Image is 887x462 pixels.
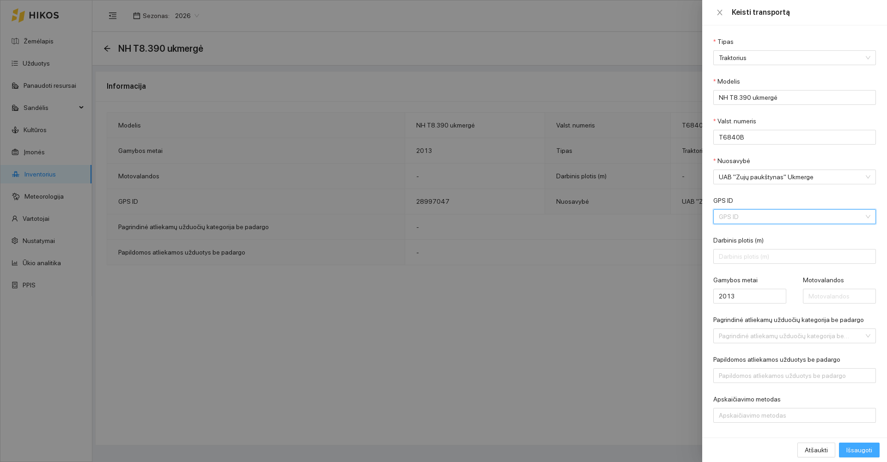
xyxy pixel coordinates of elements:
[713,289,786,304] input: Gamybos metai
[805,445,828,455] span: Atšaukti
[713,130,876,145] input: Valst. numeris
[713,355,840,365] label: Papildomos atliekamos užduotys be padargo
[713,249,876,264] input: Darbinis plotis (m)
[713,77,740,86] label: Modelis
[719,329,864,343] input: Pagrindinė atliekamų užduočių kategorija be padargo
[846,445,872,455] span: Išsaugoti
[713,395,781,404] label: Apskaičiavimo metodas
[803,275,844,285] label: Motovalandos
[719,51,857,65] span: Traktorius
[719,170,857,184] span: UAB "Zujų paukštynas" Ukmerge
[713,196,733,206] label: GPS ID
[803,289,876,304] input: Motovalandos
[713,37,734,47] label: Tipas
[839,443,880,457] button: Išsaugoti
[797,443,835,457] button: Atšaukti
[732,7,876,18] div: Keisti transportą
[713,236,764,245] label: Darbinis plotis (m)
[713,156,750,166] label: Nuosavybė
[716,9,723,16] span: close
[713,275,758,285] label: Gamybos metai
[713,90,876,105] input: Modelis
[713,8,726,17] button: Close
[713,315,864,325] label: Pagrindinė atliekamų užduočių kategorija be padargo
[713,116,756,126] label: Valst. numeris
